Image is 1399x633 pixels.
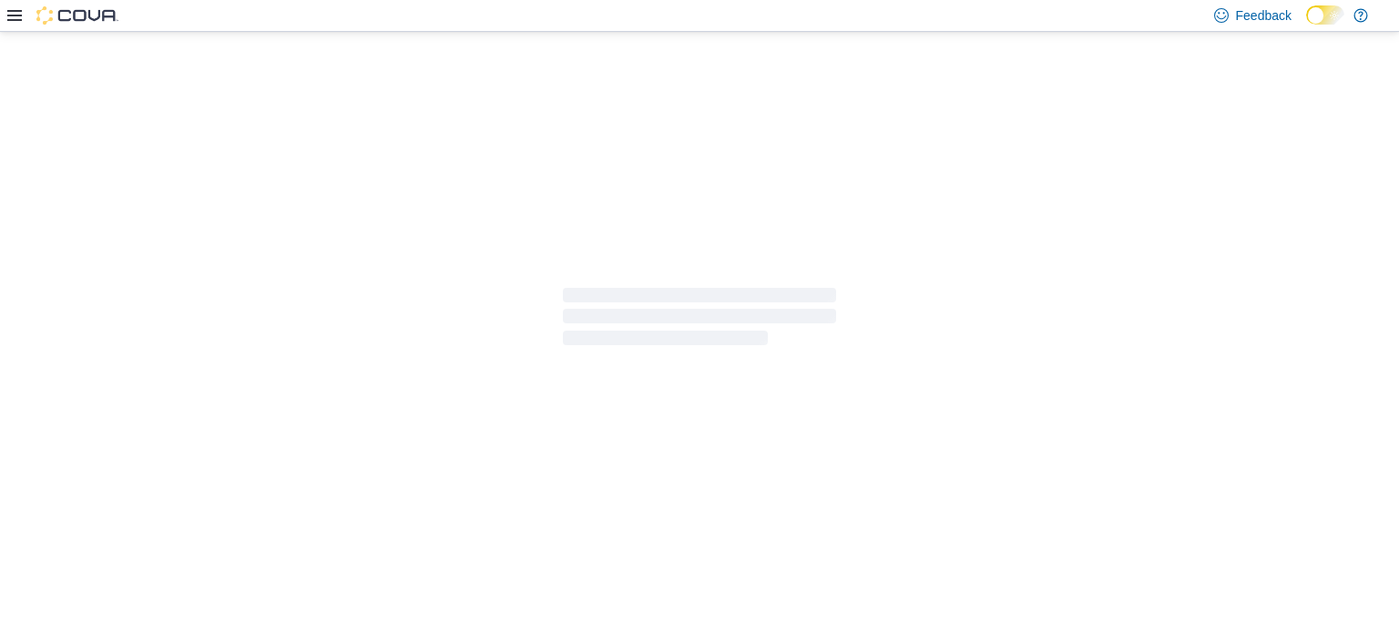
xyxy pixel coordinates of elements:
img: Cova [36,6,118,25]
input: Dark Mode [1306,5,1344,25]
span: Feedback [1236,6,1292,25]
span: Dark Mode [1306,25,1307,26]
span: Loading [563,291,836,350]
